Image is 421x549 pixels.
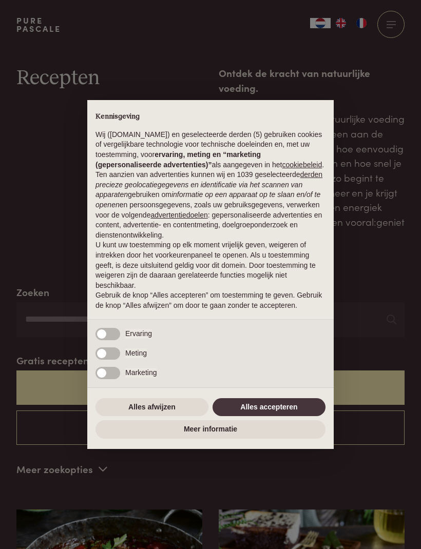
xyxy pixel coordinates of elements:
[125,329,152,339] span: Ervaring
[95,420,326,439] button: Meer informatie
[95,240,326,290] p: U kunt uw toestemming op elk moment vrijelijk geven, weigeren of intrekken door het voorkeurenpan...
[150,210,207,221] button: advertentiedoelen
[282,161,322,169] a: cookiebeleid
[95,130,326,170] p: Wij ([DOMAIN_NAME]) en geselecteerde derden (5) gebruiken cookies of vergelijkbare technologie vo...
[95,181,302,199] em: precieze geolocatiegegevens en identificatie via het scannen van apparaten
[95,150,261,169] strong: ervaring, meting en “marketing (gepersonaliseerde advertenties)”
[300,170,323,180] button: derden
[95,190,320,209] em: informatie op een apparaat op te slaan en/of te openen
[95,398,208,417] button: Alles afwijzen
[95,290,326,310] p: Gebruik de knop “Alles accepteren” om toestemming te geven. Gebruik de knop “Alles afwijzen” om d...
[95,170,326,240] p: Ten aanzien van advertenties kunnen wij en 1039 geselecteerde gebruiken om en persoonsgegevens, z...
[125,368,157,378] span: Marketing
[125,348,147,359] span: Meting
[213,398,326,417] button: Alles accepteren
[95,112,326,122] h2: Kennisgeving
